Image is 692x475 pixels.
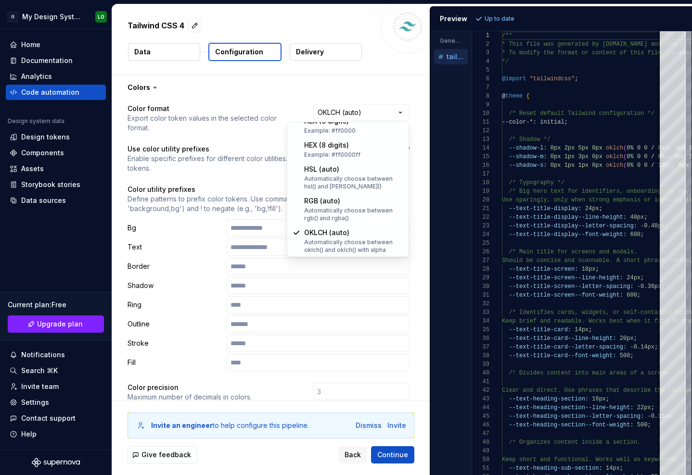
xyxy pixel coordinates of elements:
[304,165,339,173] span: HSL (auto)
[304,197,340,205] span: RGB (auto)
[304,175,403,190] div: Automatically choose between hsl() and [PERSON_NAME]()
[304,228,349,237] span: OKLCH (auto)
[304,151,360,159] div: Example: #ff0000ff
[304,238,403,254] div: Automatically choose between oklch() and oklch() with alpha
[304,207,403,222] div: Automatically choose between rgb() and rgba()
[304,141,349,149] span: HEX (8 digits)
[304,127,356,135] div: Example: #ff0000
